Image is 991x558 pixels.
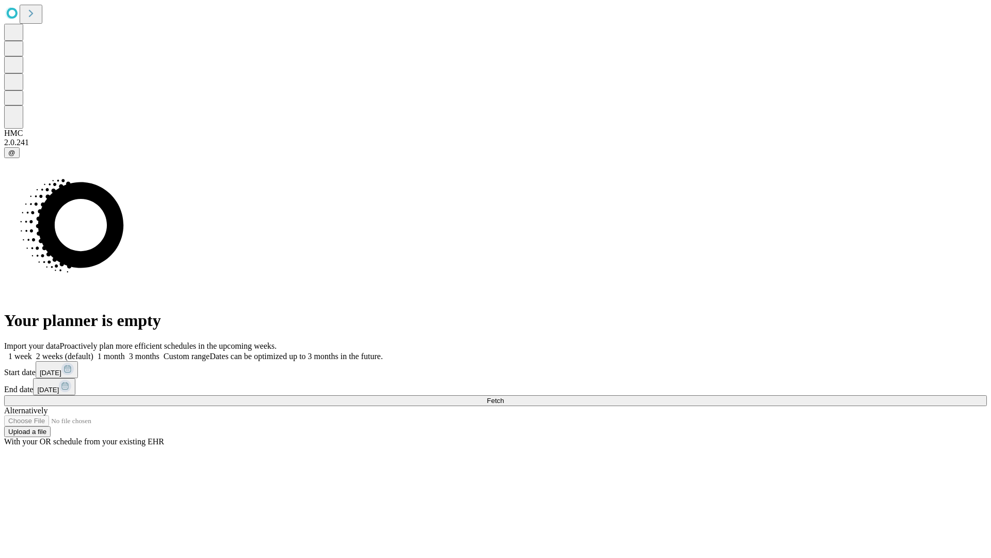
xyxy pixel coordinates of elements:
[33,378,75,395] button: [DATE]
[210,352,382,361] span: Dates can be optimized up to 3 months in the future.
[8,149,15,157] span: @
[40,369,61,377] span: [DATE]
[4,378,987,395] div: End date
[36,361,78,378] button: [DATE]
[4,406,47,415] span: Alternatively
[4,395,987,406] button: Fetch
[4,361,987,378] div: Start date
[8,352,32,361] span: 1 week
[60,342,277,350] span: Proactively plan more efficient schedules in the upcoming weeks.
[487,397,504,405] span: Fetch
[37,386,59,394] span: [DATE]
[4,437,164,446] span: With your OR schedule from your existing EHR
[4,147,20,158] button: @
[164,352,210,361] span: Custom range
[4,311,987,330] h1: Your planner is empty
[36,352,93,361] span: 2 weeks (default)
[129,352,159,361] span: 3 months
[4,426,51,437] button: Upload a file
[4,138,987,147] div: 2.0.241
[4,129,987,138] div: HMC
[98,352,125,361] span: 1 month
[4,342,60,350] span: Import your data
